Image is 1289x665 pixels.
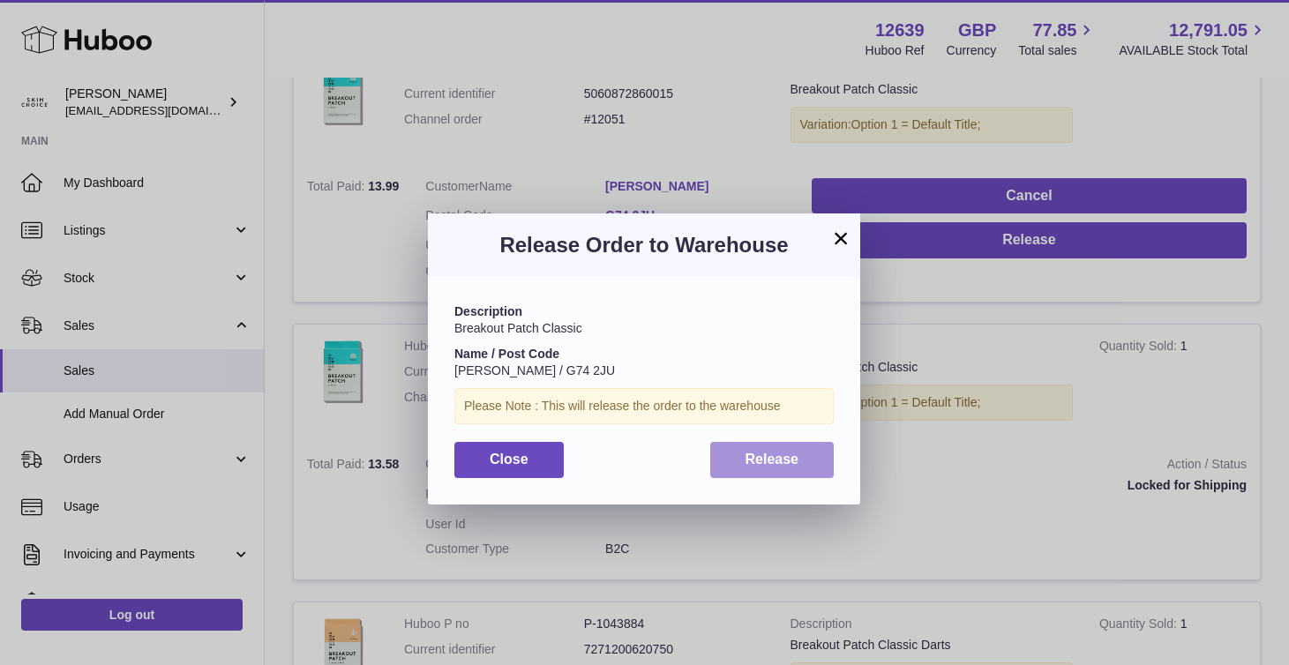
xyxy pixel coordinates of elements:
[454,347,559,361] strong: Name / Post Code
[454,321,582,335] span: Breakout Patch Classic
[454,304,522,318] strong: Description
[830,228,851,249] button: ×
[490,452,528,467] span: Close
[746,452,799,467] span: Release
[454,388,834,424] div: Please Note : This will release the order to the warehouse
[710,442,835,478] button: Release
[454,442,564,478] button: Close
[454,363,615,377] span: [PERSON_NAME] / G74 2JU
[454,231,834,259] h3: Release Order to Warehouse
